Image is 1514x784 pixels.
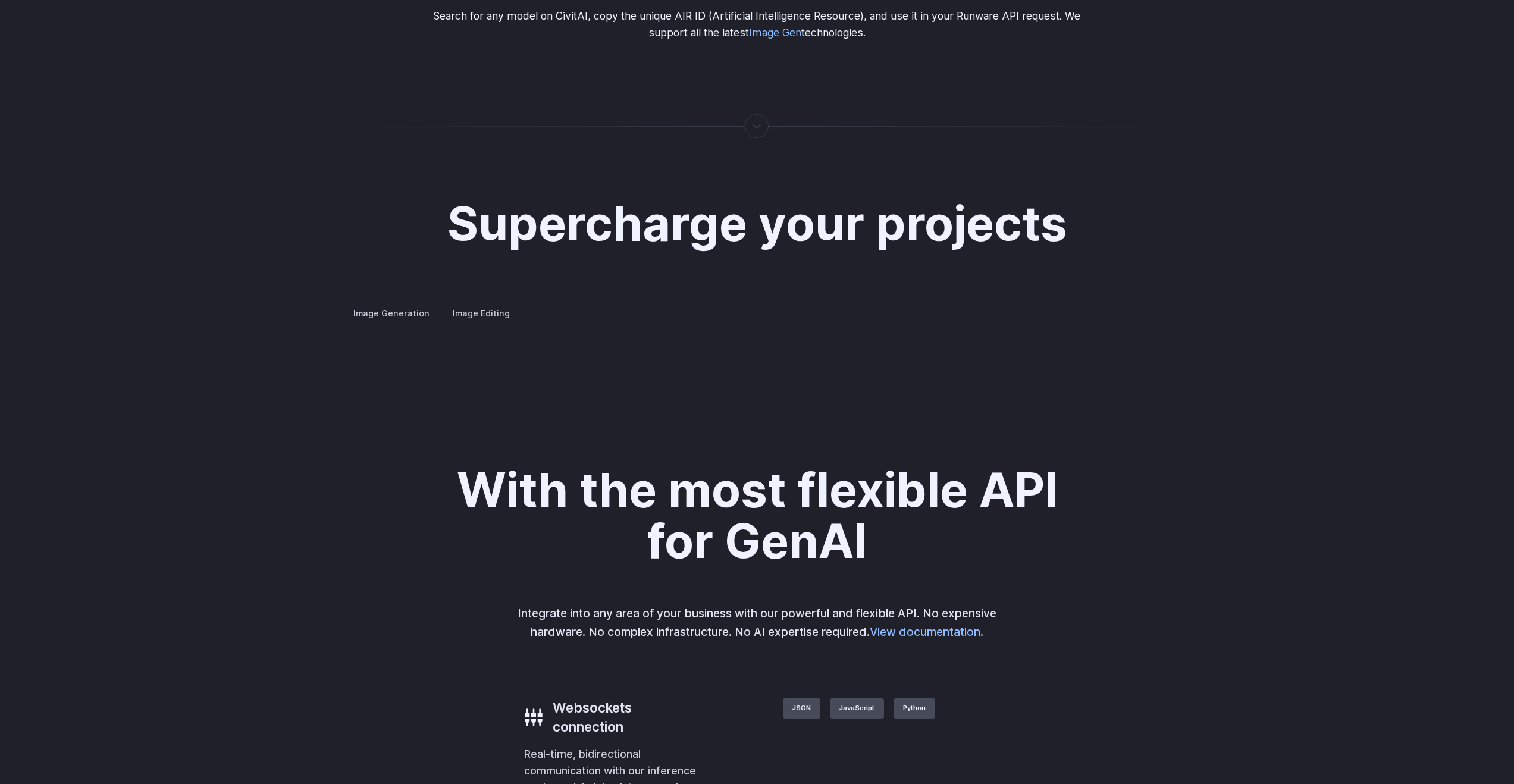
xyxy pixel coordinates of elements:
[553,698,699,736] h3: Websockets connection
[783,698,820,719] label: JSON
[830,698,884,719] label: JavaScript
[426,464,1089,567] h2: With the most flexible API for GenAI
[422,8,1092,41] p: Search for any model on CivitAI, copy the unique AIR ID (Artificial Intelligence Resource), and u...
[343,303,440,324] label: Image Generation
[894,698,935,719] label: Python
[510,604,1005,641] p: Integrate into any area of your business with our powerful and flexible API. No expensive hardwar...
[749,26,801,39] a: Image Gen
[447,197,1067,249] h2: Supercharge your projects
[870,625,980,639] a: View documentation
[443,303,520,324] label: Image Editing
